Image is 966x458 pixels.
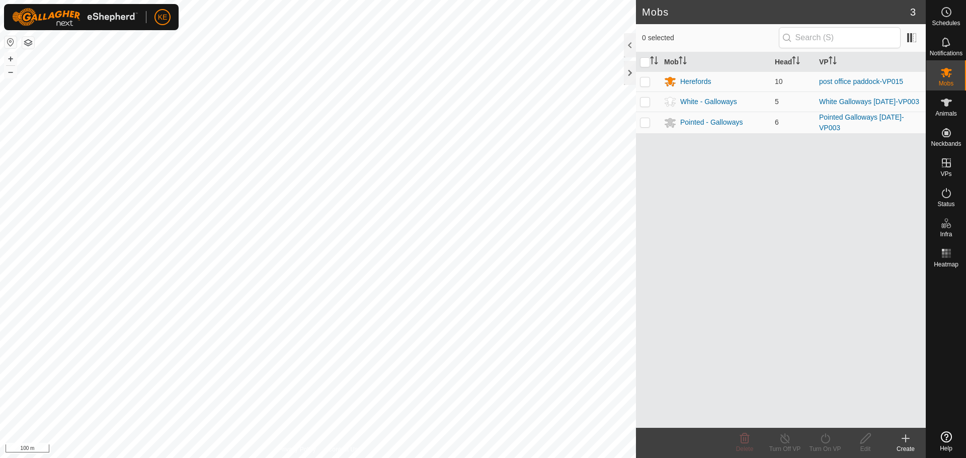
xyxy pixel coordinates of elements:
a: Pointed Galloways [DATE]-VP003 [819,113,904,132]
p-sorticon: Activate to sort [829,58,837,66]
span: Help [940,445,952,451]
th: Mob [660,52,771,72]
span: Status [937,201,954,207]
div: Create [886,444,926,453]
th: Head [771,52,815,72]
span: Notifications [930,50,962,56]
button: – [5,66,17,78]
div: Herefords [680,76,711,87]
div: White - Galloways [680,97,737,107]
span: Animals [935,111,957,117]
p-sorticon: Activate to sort [679,58,687,66]
div: Turn Off VP [765,444,805,453]
a: Privacy Policy [278,445,316,454]
span: Heatmap [934,261,958,267]
span: Schedules [932,20,960,26]
span: 10 [775,77,783,85]
span: Neckbands [931,141,961,147]
button: + [5,53,17,65]
span: 6 [775,118,779,126]
button: Reset Map [5,36,17,48]
img: Gallagher Logo [12,8,138,26]
span: 5 [775,98,779,106]
th: VP [815,52,926,72]
button: Map Layers [22,37,34,49]
a: Help [926,427,966,455]
span: 0 selected [642,33,779,43]
span: Mobs [939,80,953,86]
span: 3 [910,5,916,20]
div: Turn On VP [805,444,845,453]
p-sorticon: Activate to sort [650,58,658,66]
div: Pointed - Galloways [680,117,743,128]
p-sorticon: Activate to sort [792,58,800,66]
span: Delete [736,445,754,452]
a: White Galloways [DATE]-VP003 [819,98,919,106]
input: Search (S) [779,27,901,48]
div: Edit [845,444,886,453]
a: post office paddock-VP015 [819,77,903,85]
span: Infra [940,231,952,237]
h2: Mobs [642,6,910,18]
span: VPs [940,171,951,177]
span: KE [158,12,168,23]
a: Contact Us [328,445,358,454]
